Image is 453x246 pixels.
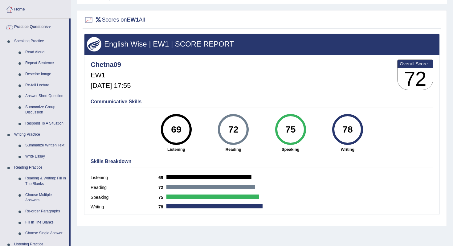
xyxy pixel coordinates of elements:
a: Respond To A Situation [22,118,69,129]
a: Home [0,1,71,16]
h5: [DATE] 17:55 [91,82,131,89]
strong: Speaking [265,146,316,152]
b: EW1 [127,17,139,23]
label: Reading [91,184,158,191]
div: 75 [279,117,302,142]
div: 72 [222,117,245,142]
a: Reading Practice [11,162,69,173]
a: Fill In The Blanks [22,217,69,228]
h3: English Wise | EW1 | SCORE REPORT [87,40,437,48]
label: Writing [91,204,158,210]
h4: Skills Breakdown [91,159,433,164]
b: 69 [158,175,166,180]
h4: Chetna09 [91,61,131,68]
a: Re-tell Lecture [22,80,69,91]
a: Answer Short Question [22,91,69,102]
h2: Scores on All [84,15,145,25]
b: 78 [158,204,166,209]
b: 75 [158,195,166,200]
label: Listening [91,174,158,181]
b: Overall Score [400,61,431,66]
strong: Writing [322,146,373,152]
a: Repeat Sentence [22,58,69,69]
a: Practice Questions [0,18,69,34]
a: Reading & Writing: Fill In The Blanks [22,173,69,189]
h5: EW1 [91,72,131,79]
a: Choose Multiple Answers [22,190,69,206]
a: Writing Practice [11,129,69,140]
h3: 72 [398,68,433,90]
a: Speaking Practice [11,36,69,47]
strong: Listening [151,146,202,152]
label: Speaking [91,194,158,201]
a: Read Aloud [22,47,69,58]
a: Re-order Paragraphs [22,206,69,217]
h4: Communicative Skills [91,99,433,105]
a: Write Essay [22,151,69,162]
b: 72 [158,185,166,190]
a: Choose Single Answer [22,228,69,239]
a: Summarize Group Discussion [22,102,69,118]
a: Describe Image [22,69,69,80]
div: 78 [336,117,359,142]
img: wings.png [87,37,101,51]
a: Summarize Written Text [22,140,69,151]
strong: Reading [208,146,259,152]
div: 69 [165,117,187,142]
